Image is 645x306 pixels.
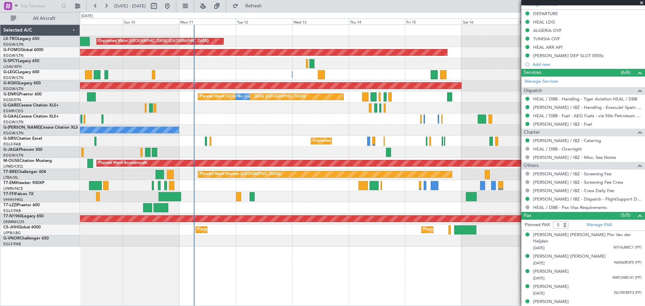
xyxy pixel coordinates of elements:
[17,16,71,21] span: All Aircraft
[614,260,642,266] span: NX060R3F5 (PP)
[533,268,569,275] div: [PERSON_NAME]
[3,92,42,96] a: G-ENRGPraetor 600
[533,113,642,119] a: HEAL / DBB - Fuel - AEG Fuels - via Nile Petroleum - HEAL
[3,170,17,174] span: T7-BRE
[3,81,19,85] span: G-KGKG
[3,53,24,58] a: EGGW/LTN
[3,126,78,130] a: G-[PERSON_NAME]Cessna Citation XLS
[3,181,44,185] a: T7-EMIHawker 900XP
[533,44,563,50] div: HEAL ARR API
[123,18,179,25] div: Sun 10
[3,137,16,141] span: G-SIRS
[3,214,22,218] span: T7-N1960
[3,70,18,74] span: G-LEGC
[533,299,569,305] div: [PERSON_NAME]
[533,96,637,102] a: HEAL / DBB - Handling - Tiger Aviation HEAL / DBB
[98,36,209,46] div: Unplanned Maint [GEOGRAPHIC_DATA] ([GEOGRAPHIC_DATA])
[98,158,147,168] div: Planned Maint Bournemouth
[3,64,21,69] a: LGAV/ATH
[3,75,24,80] a: EGGW/LTN
[200,92,306,102] div: Planned Maint [GEOGRAPHIC_DATA] ([GEOGRAPHIC_DATA])
[313,136,423,146] div: Unplanned Maint [GEOGRAPHIC_DATA] ([GEOGRAPHIC_DATA])
[532,61,642,67] div: Add new
[525,78,558,85] a: Manage Services
[621,212,631,219] span: (5/5)
[533,291,545,296] span: [DATE]
[621,69,631,76] span: (6/6)
[533,179,623,185] a: [PERSON_NAME] / IBZ - Screening Fee Crew
[81,13,93,19] div: [DATE]
[3,153,24,158] a: EGGW/LTN
[533,121,592,127] a: [PERSON_NAME] / IBZ - Fuel
[3,142,21,147] a: EGLF/FAB
[114,3,146,9] span: [DATE] - [DATE]
[3,115,19,119] span: G-GAAL
[3,108,24,114] a: EGNR/CEG
[3,70,39,74] a: G-LEGCLegacy 600
[3,159,52,163] a: M-OUSECitation Mustang
[240,4,268,8] span: Refresh
[3,219,24,224] a: DNMM/LOS
[533,171,611,177] a: [PERSON_NAME] / IBZ - Screening Fee
[3,225,18,229] span: CS-JHH
[3,103,59,107] a: G-GARECessna Citation XLS+
[3,186,23,191] a: LFMN/NCE
[3,126,41,130] span: G-[PERSON_NAME]
[3,225,41,229] a: CS-JHHGlobal 6000
[20,1,59,11] input: Trip Number
[3,192,15,196] span: T7-FFI
[533,155,616,160] a: [PERSON_NAME] / IBZ - Misc. See Notes
[533,283,569,290] div: [PERSON_NAME]
[524,129,540,136] span: Charter
[3,115,59,119] a: G-GAALCessna Citation XLS+
[7,13,73,24] button: All Aircraft
[587,222,612,228] a: Manage PAX
[3,181,16,185] span: T7-EMI
[238,92,253,102] div: No Crew
[533,104,642,110] a: [PERSON_NAME] / IBZ - Handling - ExecuJet Spain [PERSON_NAME] / IBZ
[3,164,23,169] a: LFMD/CEQ
[3,170,46,174] a: T7-BREChallenger 604
[533,138,601,143] a: [PERSON_NAME] / IBZ - Catering
[533,19,555,25] div: HEAL LDG
[612,275,642,281] span: NM124BC41 (PP)
[3,103,19,107] span: G-GARE
[533,146,582,152] a: HEAL / DBB - Overnight
[3,236,20,241] span: G-VNOR
[533,36,560,42] div: TUNISIA OVF
[3,48,43,52] a: G-FOMOGlobal 6000
[533,188,614,193] a: [PERSON_NAME] / IBZ - Crew Daily Fee
[525,222,550,228] label: Planned PAX
[3,208,21,213] a: EGLF/FAB
[3,148,19,152] span: G-JAGA
[405,18,462,25] div: Fri 15
[3,236,49,241] a: G-VNORChallenger 650
[198,225,303,235] div: Planned Maint [GEOGRAPHIC_DATA] ([GEOGRAPHIC_DATA])
[533,205,607,210] a: HEAL / DBB - Pax Visa Requirements
[533,261,545,266] span: [DATE]
[533,232,642,245] div: [PERSON_NAME] [PERSON_NAME] Pim Van der Heijden
[229,1,270,11] button: Refresh
[518,18,574,25] div: Sun 17
[3,37,39,41] a: LX-TROLegacy 650
[3,120,24,125] a: EGGW/LTN
[613,245,642,251] span: NV16JBKC1 (PP)
[3,230,21,235] a: LFPB/LBG
[3,42,24,47] a: EGGW/LTN
[524,162,539,170] span: Others
[3,242,21,247] a: EGLF/FAB
[3,86,24,91] a: EGGW/LTN
[3,59,39,63] a: G-SPCYLegacy 650
[3,192,34,196] a: T7-FFIFalcon 7X
[179,18,235,25] div: Mon 11
[3,203,17,207] span: T7-LZZI
[3,159,19,163] span: M-OUSE
[462,18,518,25] div: Sat 16
[349,18,405,25] div: Thu 14
[533,196,642,202] a: [PERSON_NAME] / IBZ - Dispatch - FlightSupport Dispatch [GEOGRAPHIC_DATA]
[3,148,42,152] a: G-JAGAPhenom 300
[533,28,562,33] div: ALGERIA OVF
[3,97,21,102] a: EGSS/STN
[66,18,123,25] div: Sat 9
[3,175,18,180] a: LTBA/ISL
